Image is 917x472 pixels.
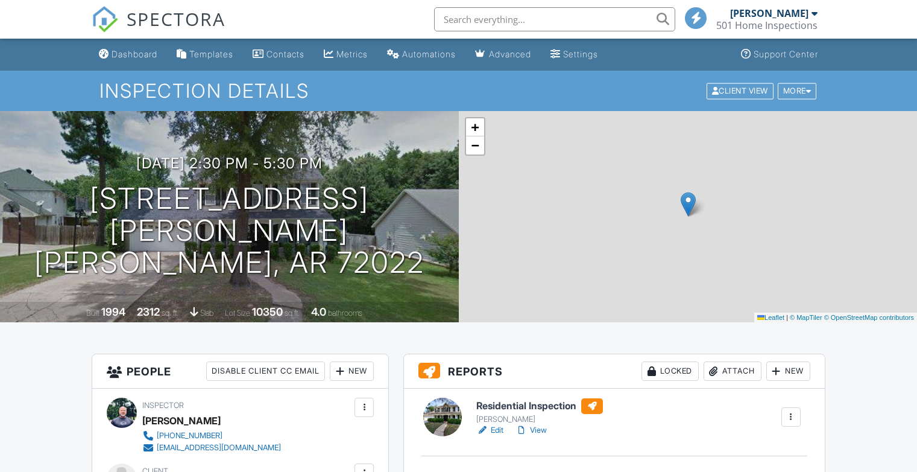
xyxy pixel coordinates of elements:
[707,83,774,99] div: Client View
[19,183,440,278] h1: [STREET_ADDRESS][PERSON_NAME] [PERSON_NAME], AR 72022
[824,314,914,321] a: © OpenStreetMap contributors
[157,443,281,453] div: [EMAIL_ADDRESS][DOMAIN_NAME]
[92,6,118,33] img: The Best Home Inspection Software - Spectora
[476,415,603,424] div: [PERSON_NAME]
[402,49,456,59] div: Automations
[563,49,598,59] div: Settings
[252,305,283,318] div: 10350
[757,314,784,321] a: Leaflet
[471,120,479,135] span: +
[476,424,503,436] a: Edit
[86,308,99,317] span: Built
[704,362,761,381] div: Attach
[705,86,777,95] a: Client View
[157,431,222,441] div: [PHONE_NUMBER]
[641,362,699,381] div: Locked
[778,83,817,99] div: More
[471,138,479,153] span: −
[466,118,484,136] a: Zoom in
[172,43,238,66] a: Templates
[92,354,388,389] h3: People
[92,16,225,42] a: SPECTORA
[99,80,818,101] h1: Inspection Details
[206,362,325,381] div: Disable Client CC Email
[142,412,221,430] div: [PERSON_NAME]
[101,305,125,318] div: 1994
[489,49,531,59] div: Advanced
[162,308,178,317] span: sq. ft.
[476,398,603,414] h6: Residential Inspection
[716,19,818,31] div: 501 Home Inspections
[336,49,368,59] div: Metrics
[142,442,281,454] a: [EMAIL_ADDRESS][DOMAIN_NAME]
[466,136,484,155] a: Zoom out
[200,308,213,317] span: slab
[328,308,362,317] span: bathrooms
[786,314,788,321] span: |
[470,43,536,66] a: Advanced
[142,430,281,442] a: [PHONE_NUMBER]
[476,398,603,425] a: Residential Inspection [PERSON_NAME]
[790,314,822,321] a: © MapTiler
[266,49,304,59] div: Contacts
[754,49,818,59] div: Support Center
[136,155,323,171] h3: [DATE] 2:30 pm - 5:30 pm
[189,49,233,59] div: Templates
[248,43,309,66] a: Contacts
[404,354,825,389] h3: Reports
[112,49,157,59] div: Dashboard
[137,305,160,318] div: 2312
[225,308,250,317] span: Lot Size
[730,7,808,19] div: [PERSON_NAME]
[285,308,300,317] span: sq.ft.
[736,43,823,66] a: Support Center
[94,43,162,66] a: Dashboard
[434,7,675,31] input: Search everything...
[142,401,184,410] span: Inspector
[127,6,225,31] span: SPECTORA
[515,424,547,436] a: View
[681,192,696,217] img: Marker
[382,43,461,66] a: Automations (Basic)
[766,362,810,381] div: New
[546,43,603,66] a: Settings
[311,305,326,318] div: 4.0
[330,362,374,381] div: New
[319,43,373,66] a: Metrics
